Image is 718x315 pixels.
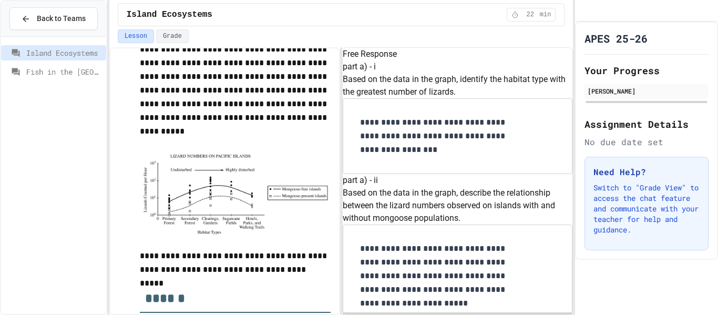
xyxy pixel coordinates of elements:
[588,86,705,96] div: [PERSON_NAME]
[593,182,700,235] p: Switch to "Grade View" to access the chat feature and communicate with your teacher for help and ...
[343,187,572,225] p: Based on the data in the graph, describe the relationship between the lizard numbers observed on ...
[26,47,102,58] span: Island Ecosystems
[522,11,539,19] span: 22
[156,29,189,43] button: Grade
[127,8,212,21] span: Island Ecosystems
[584,117,709,131] h2: Assignment Details
[540,11,551,19] span: min
[584,31,648,46] h1: APES 25-26
[584,63,709,78] h2: Your Progress
[9,7,98,30] button: Back to Teams
[584,136,709,148] div: No due date set
[26,66,102,77] span: Fish in the [GEOGRAPHIC_DATA]
[37,13,86,24] span: Back to Teams
[343,60,572,73] h6: part a) - i
[593,166,700,178] h3: Need Help?
[118,29,154,43] button: Lesson
[343,73,572,98] p: Based on the data in the graph, identify the habitat type with the greatest number of lizards.
[343,174,572,187] h6: part a) - ii
[343,48,572,60] h6: Free Response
